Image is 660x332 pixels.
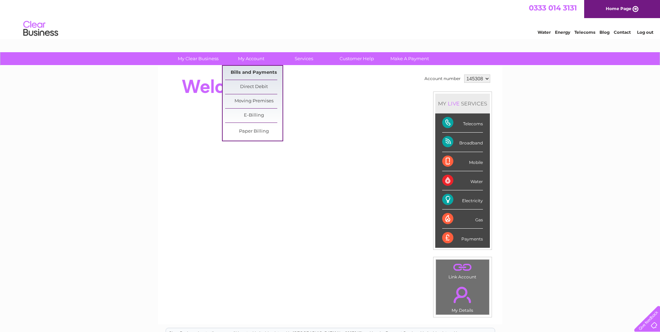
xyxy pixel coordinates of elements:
[614,30,631,35] a: Contact
[442,133,483,152] div: Broadband
[442,113,483,133] div: Telecoms
[442,229,483,247] div: Payments
[442,152,483,171] div: Mobile
[442,190,483,210] div: Electricity
[538,30,551,35] a: Water
[328,52,385,65] a: Customer Help
[436,259,490,281] td: Link Account
[442,171,483,190] div: Water
[166,4,495,34] div: Clear Business is a trading name of Verastar Limited (registered in [GEOGRAPHIC_DATA] No. 3667643...
[442,210,483,229] div: Gas
[555,30,570,35] a: Energy
[435,94,490,113] div: MY SERVICES
[637,30,653,35] a: Log out
[529,3,577,12] a: 0333 014 3131
[225,125,283,139] a: Paper Billing
[436,281,490,315] td: My Details
[599,30,610,35] a: Blog
[381,52,438,65] a: Make A Payment
[225,109,283,122] a: E-Billing
[225,66,283,80] a: Bills and Payments
[222,52,280,65] a: My Account
[423,73,462,85] td: Account number
[446,100,461,107] div: LIVE
[225,80,283,94] a: Direct Debit
[438,261,487,274] a: .
[438,283,487,307] a: .
[225,94,283,108] a: Moving Premises
[275,52,333,65] a: Services
[574,30,595,35] a: Telecoms
[169,52,227,65] a: My Clear Business
[23,18,58,39] img: logo.png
